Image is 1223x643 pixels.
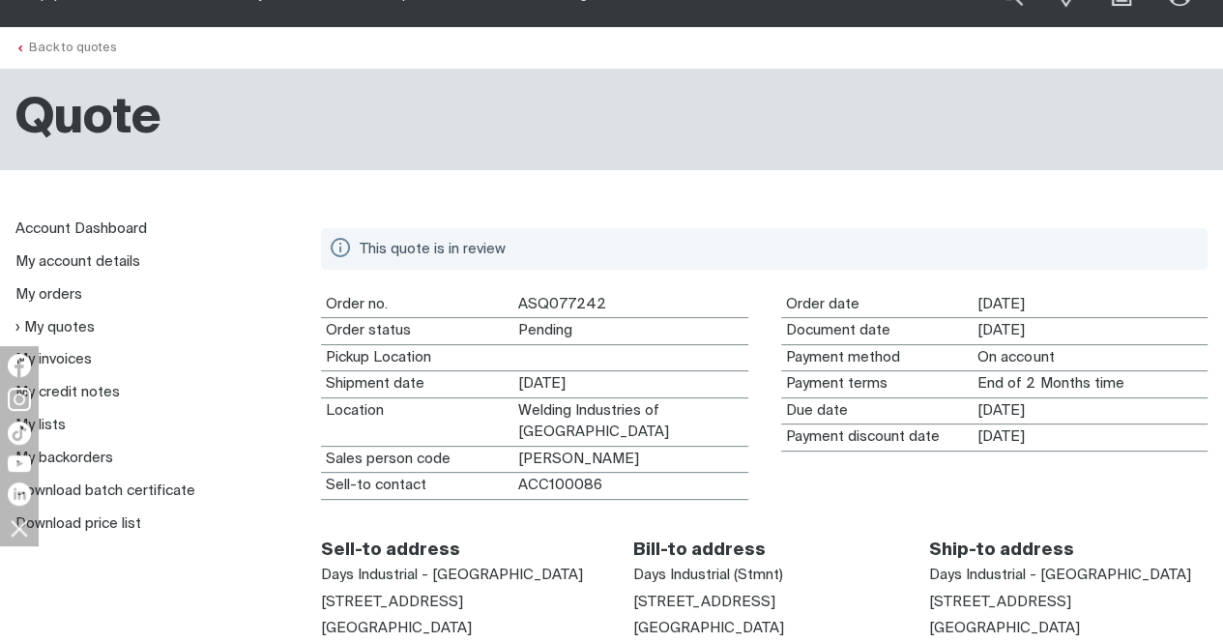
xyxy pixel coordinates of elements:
[513,473,748,499] dd: ACC100086
[781,371,974,397] dt: Payment terms
[3,511,36,544] img: hide socials
[360,236,1184,262] div: This quote is in review
[321,292,513,318] dt: Order no.
[321,473,513,499] dt: Sell-to contact
[321,447,513,473] dt: Sales person code
[15,319,95,336] a: My quotes
[321,398,513,446] dt: Location
[15,352,92,366] a: My invoices
[321,345,513,371] dt: Pickup Location
[15,254,140,269] a: My account details
[633,540,896,562] h2: Bill-to address
[15,483,195,498] a: Download batch certificate
[973,398,1208,424] dd: [DATE]
[973,424,1208,451] dd: [DATE]
[321,371,513,397] dt: Shipment date
[15,221,147,236] a: Account Dashboard
[15,385,120,399] a: My credit notes
[973,371,1208,397] dd: End of 2 Months time
[15,88,161,151] h1: Quote
[15,42,117,54] a: Back to quotes
[15,516,141,531] a: Download price list
[781,424,974,451] dt: Payment discount date
[928,540,1208,562] h2: Ship-to address
[513,398,748,446] dd: Welding Industries of [GEOGRAPHIC_DATA]
[513,371,748,397] dd: [DATE]
[513,318,748,344] dd: Pending
[973,345,1208,371] dd: On account
[8,388,31,411] img: Instagram
[321,540,600,562] h2: Sell-to address
[781,398,974,424] dt: Due date
[973,292,1208,318] dd: [DATE]
[15,287,82,302] a: My orders
[928,568,1190,582] span: Days Industrial - [GEOGRAPHIC_DATA]
[8,482,31,506] img: LinkedIn
[8,422,31,445] img: TikTok
[8,455,31,472] img: YouTube
[15,451,113,465] a: My backorders
[781,318,974,344] dt: Document date
[633,568,783,582] span: Days Industrial (Stmnt)
[15,418,66,432] a: My lists
[973,318,1208,344] dd: [DATE]
[8,354,31,377] img: Facebook
[15,213,290,541] nav: My account
[513,447,748,473] dd: [PERSON_NAME]
[781,292,974,318] dt: Order date
[321,318,513,344] dt: Order status
[513,292,748,318] dd: ASQ077242
[321,568,583,582] span: Days Industrial - [GEOGRAPHIC_DATA]
[781,345,974,371] dt: Payment method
